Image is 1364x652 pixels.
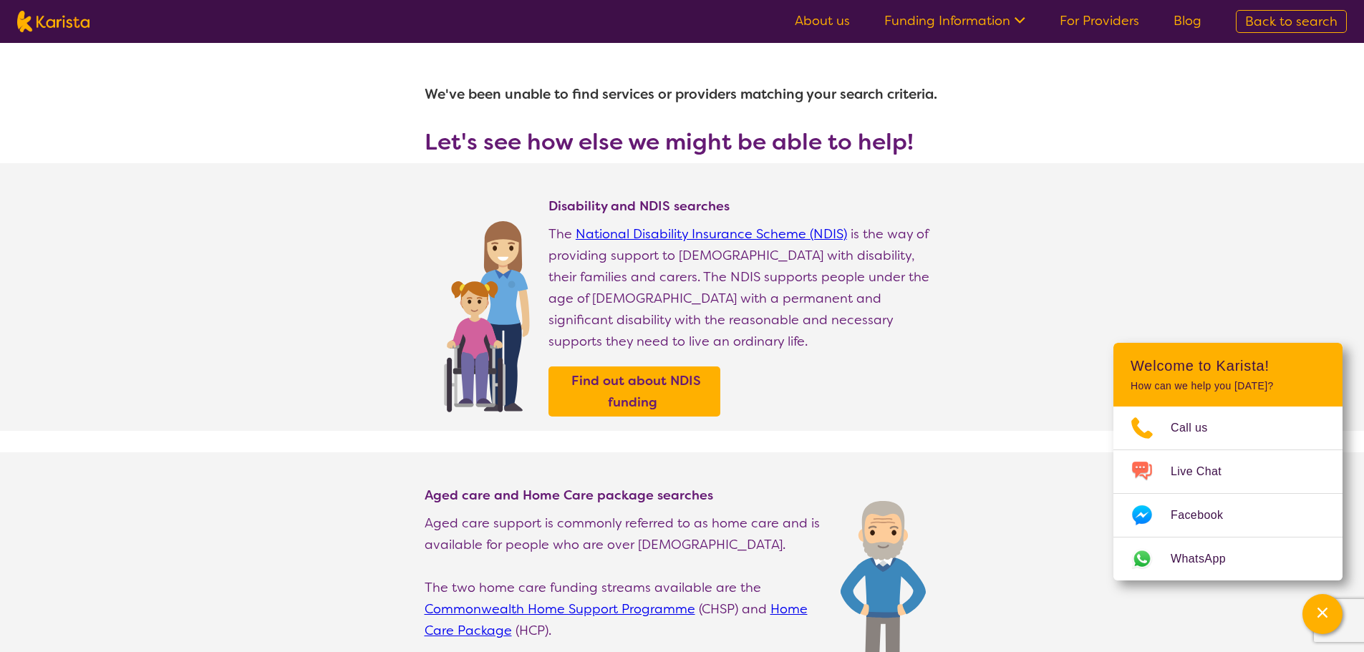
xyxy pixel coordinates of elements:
[425,487,826,504] h4: Aged care and Home Care package searches
[1113,343,1343,580] div: Channel Menu
[884,12,1025,29] a: Funding Information
[1171,548,1243,570] span: WhatsApp
[1060,12,1139,29] a: For Providers
[17,11,90,32] img: Karista logo
[1171,417,1225,439] span: Call us
[1302,594,1343,634] button: Channel Menu
[576,225,847,243] a: National Disability Insurance Scheme (NDIS)
[548,198,940,215] h4: Disability and NDIS searches
[571,372,701,411] b: Find out about NDIS funding
[439,212,534,412] img: Find NDIS and Disability services and providers
[425,77,940,112] h1: We've been unable to find services or providers matching your search criteria.
[1236,10,1347,33] a: Back to search
[1113,537,1343,580] a: Web link opens in a new tab.
[425,129,940,155] h3: Let's see how else we might be able to help!
[1171,505,1240,526] span: Facebook
[552,370,717,413] a: Find out about NDIS funding
[548,223,940,352] p: The is the way of providing support to [DEMOGRAPHIC_DATA] with disability, their families and car...
[1113,407,1343,580] ul: Choose channel
[795,12,850,29] a: About us
[1174,12,1201,29] a: Blog
[1131,357,1325,374] h2: Welcome to Karista!
[425,600,695,618] a: Commonwealth Home Support Programme
[1245,13,1338,30] span: Back to search
[425,512,826,555] p: Aged care support is commonly referred to as home care and is available for people who are over [...
[1131,380,1325,392] p: How can we help you [DATE]?
[1171,461,1239,482] span: Live Chat
[425,577,826,641] p: The two home care funding streams available are the (CHSP) and (HCP).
